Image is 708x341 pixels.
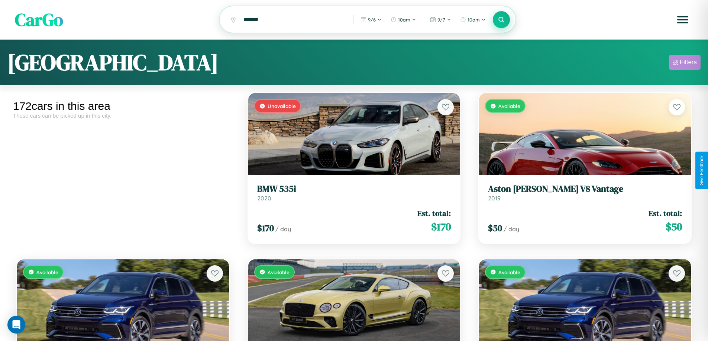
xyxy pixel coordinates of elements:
div: Give Feedback [699,155,704,186]
div: Open Intercom Messenger [7,316,25,334]
button: 9/7 [426,14,455,26]
div: These cars can be picked up in this city. [13,112,233,119]
span: 9 / 6 [368,17,376,23]
span: $ 170 [431,219,451,234]
span: 10am [468,17,480,23]
span: $ 50 [666,219,682,234]
h3: Aston [PERSON_NAME] V8 Vantage [488,184,682,194]
span: Unavailable [268,103,296,109]
button: 10am [456,14,489,26]
button: Filters [669,55,701,70]
span: Available [36,269,58,275]
span: Available [268,269,290,275]
h1: [GEOGRAPHIC_DATA] [7,47,219,78]
span: 2020 [257,194,271,202]
span: 10am [398,17,410,23]
span: CarGo [15,7,63,32]
span: $ 170 [257,222,274,234]
a: Aston [PERSON_NAME] V8 Vantage2019 [488,184,682,202]
span: Est. total: [649,208,682,219]
div: 172 cars in this area [13,100,233,112]
span: 9 / 7 [437,17,445,23]
button: 9/6 [357,14,385,26]
span: 2019 [488,194,501,202]
a: BMW 535i2020 [257,184,451,202]
button: Open menu [672,9,693,30]
span: / day [275,225,291,233]
button: 10am [387,14,420,26]
span: Available [498,103,520,109]
span: Available [498,269,520,275]
span: / day [504,225,519,233]
span: Est. total: [417,208,451,219]
h3: BMW 535i [257,184,451,194]
span: $ 50 [488,222,502,234]
div: Filters [680,59,697,66]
